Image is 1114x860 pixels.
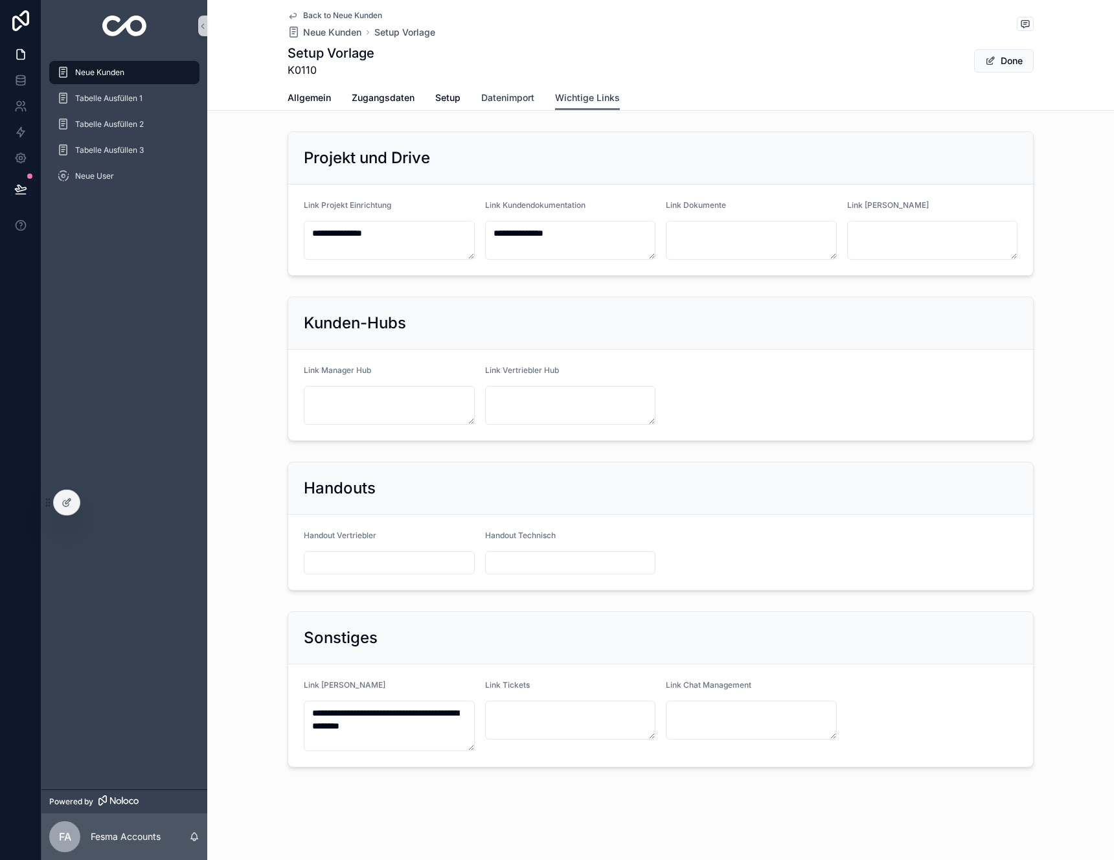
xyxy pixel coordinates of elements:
span: Handout Vertriebler [304,530,376,540]
span: Wichtige Links [555,91,620,104]
a: Setup [435,86,460,112]
span: Tabelle Ausfüllen 1 [75,93,142,104]
h1: Setup Vorlage [288,44,374,62]
a: Allgemein [288,86,331,112]
a: Neue Kunden [49,61,199,84]
span: Link Tickets [485,680,530,690]
span: Neue Kunden [303,26,361,39]
span: FA [59,829,71,844]
button: Done [974,49,1034,73]
span: Back to Neue Kunden [303,10,382,21]
span: Zugangsdaten [352,91,415,104]
a: Neue Kunden [288,26,361,39]
span: Link Dokumente [666,200,726,210]
span: Link [PERSON_NAME] [847,200,929,210]
span: Neue User [75,171,114,181]
h2: Sonstiges [304,628,378,648]
span: Link Chat Management [666,680,751,690]
span: Link Manager Hub [304,365,371,375]
span: Tabelle Ausfüllen 3 [75,145,144,155]
h2: Handouts [304,478,376,499]
p: Fesma Accounts [91,830,161,843]
span: Link Projekt Einrichtung [304,200,391,210]
a: Powered by [41,789,207,813]
a: Tabelle Ausfüllen 2 [49,113,199,136]
span: Link Kundendokumentation [485,200,585,210]
a: Neue User [49,164,199,188]
a: Wichtige Links [555,86,620,111]
span: Neue Kunden [75,67,124,78]
span: Powered by [49,797,93,807]
h2: Projekt und Drive [304,148,430,168]
a: Zugangsdaten [352,86,415,112]
a: Back to Neue Kunden [288,10,382,21]
span: Datenimport [481,91,534,104]
a: Tabelle Ausfüllen 3 [49,139,199,162]
span: Allgemein [288,91,331,104]
a: Setup Vorlage [374,26,435,39]
span: Link Vertriebler Hub [485,365,559,375]
a: Tabelle Ausfüllen 1 [49,87,199,110]
span: Link [PERSON_NAME] [304,680,385,690]
span: K0110 [288,62,374,78]
a: Datenimport [481,86,534,112]
h2: Kunden-Hubs [304,313,406,334]
span: Handout Technisch [485,530,556,540]
div: scrollable content [41,52,207,205]
img: App logo [102,16,147,36]
span: Setup [435,91,460,104]
span: Tabelle Ausfüllen 2 [75,119,144,130]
